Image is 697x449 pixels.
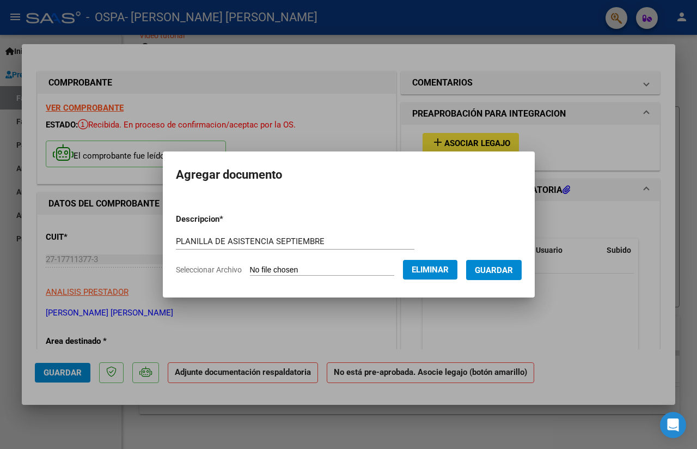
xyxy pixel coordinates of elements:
span: Seleccionar Archivo [176,265,242,274]
span: Eliminar [412,265,449,275]
button: Eliminar [403,260,457,280]
p: Descripcion [176,213,280,226]
div: Open Intercom Messenger [660,412,686,438]
span: Guardar [475,265,513,275]
h2: Agregar documento [176,165,522,185]
button: Guardar [466,260,522,280]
